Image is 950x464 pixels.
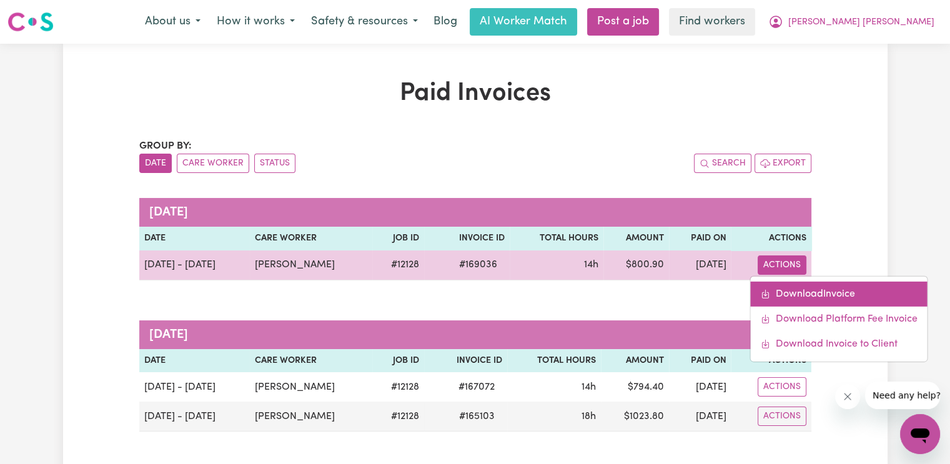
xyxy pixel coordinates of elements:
button: sort invoices by paid status [254,154,295,173]
button: Actions [758,407,806,426]
h1: Paid Invoices [139,79,811,109]
td: [DATE] [669,372,731,402]
th: Paid On [669,227,731,250]
th: Total Hours [507,349,601,373]
td: # 12128 [372,250,424,280]
th: Paid On [669,349,731,373]
td: [DATE] - [DATE] [139,402,250,432]
th: Job ID [372,227,424,250]
th: Care Worker [250,349,372,373]
iframe: Message from company [865,382,940,409]
img: Careseekers logo [7,11,54,33]
td: [DATE] [669,402,731,432]
button: Safety & resources [303,9,426,35]
th: Amount [603,227,669,250]
iframe: Button to launch messaging window [900,414,940,454]
td: [DATE] - [DATE] [139,250,250,280]
span: [PERSON_NAME] [PERSON_NAME] [788,16,934,29]
a: Download platform fee #169036 [751,306,928,331]
button: sort invoices by date [139,154,172,173]
span: Need any help? [7,9,76,19]
caption: [DATE] [139,198,811,227]
a: Post a job [587,8,659,36]
a: Find workers [669,8,755,36]
td: [PERSON_NAME] [250,250,372,280]
td: # 12128 [372,402,424,432]
td: # 12128 [372,372,424,402]
th: Actions [731,227,811,250]
th: Care Worker [250,227,372,250]
td: [PERSON_NAME] [250,372,372,402]
div: Actions [750,275,928,362]
span: # 169036 [452,257,505,272]
a: Blog [426,8,465,36]
button: How it works [209,9,303,35]
th: Job ID [372,349,424,373]
button: sort invoices by care worker [177,154,249,173]
a: Download invoice #169036 [751,281,928,306]
button: About us [137,9,209,35]
td: [DATE] [669,250,731,280]
button: Export [755,154,811,173]
caption: [DATE] [139,320,811,349]
span: 18 hours [581,412,596,422]
th: Total Hours [510,227,603,250]
th: Date [139,227,250,250]
th: Amount [601,349,669,373]
a: Download invoice to CS #169036 [751,331,928,356]
td: $ 794.40 [601,372,669,402]
td: $ 800.90 [603,250,669,280]
button: Actions [758,377,806,397]
span: 14 hours [581,382,596,392]
a: Careseekers logo [7,7,54,36]
button: My Account [760,9,943,35]
a: AI Worker Match [470,8,577,36]
span: 14 hours [584,260,598,270]
button: Actions [758,255,806,275]
th: Invoice ID [424,349,507,373]
td: [DATE] - [DATE] [139,372,250,402]
iframe: Close message [835,384,860,409]
td: [PERSON_NAME] [250,402,372,432]
th: Actions [731,349,811,373]
th: Invoice ID [424,227,510,250]
button: Search [694,154,751,173]
span: # 167072 [451,380,502,395]
span: # 165103 [452,409,502,424]
td: $ 1023.80 [601,402,669,432]
th: Date [139,349,250,373]
span: Group by: [139,141,192,151]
